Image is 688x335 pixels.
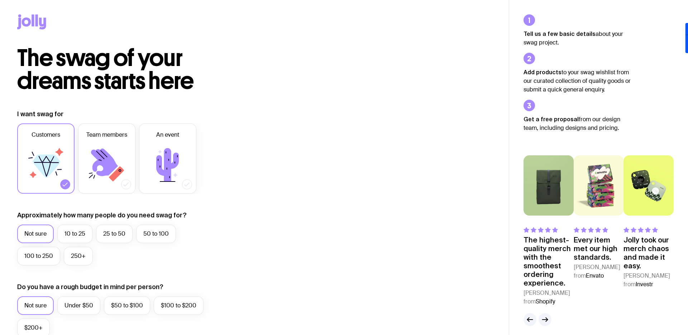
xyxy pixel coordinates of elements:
label: 50 to 100 [136,225,176,243]
label: 25 to 50 [96,225,133,243]
p: The highest-quality merch with the smoothest ordering experience. [524,236,574,287]
label: I want swag for [17,110,63,118]
p: to your swag wishlist from our curated collection of quality goods or submit a quick general enqu... [524,68,631,94]
span: The swag of your dreams starts here [17,44,194,95]
label: 10 to 25 [57,225,92,243]
strong: Get a free proposal [524,116,579,122]
label: $100 to $200 [154,296,204,315]
span: Customers [32,131,60,139]
label: 250+ [64,247,93,265]
cite: [PERSON_NAME] from [623,272,674,289]
p: Jolly took our merch chaos and made it easy. [623,236,674,270]
strong: Add products [524,69,562,75]
cite: [PERSON_NAME] from [524,289,574,306]
label: $50 to $100 [104,296,150,315]
p: about your swag project. [524,29,631,47]
p: Every item met our high standards. [574,236,624,261]
cite: [PERSON_NAME] from [574,263,624,280]
span: Shopify [536,298,555,305]
p: from our design team, including designs and pricing. [524,115,631,132]
label: Not sure [17,296,54,315]
label: Not sure [17,225,54,243]
span: Investr [636,280,653,288]
label: Approximately how many people do you need swag for? [17,211,187,220]
strong: Tell us a few basic details [524,30,596,37]
label: Under $50 [57,296,100,315]
span: Envato [586,272,604,279]
label: Do you have a rough budget in mind per person? [17,283,163,291]
span: An event [156,131,179,139]
label: 100 to 250 [17,247,60,265]
span: Team members [86,131,127,139]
